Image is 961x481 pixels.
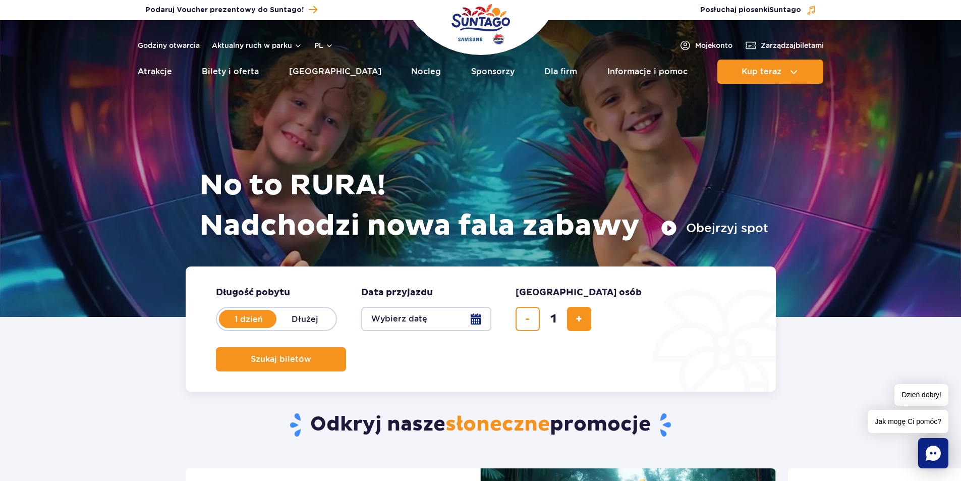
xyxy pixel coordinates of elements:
[700,5,801,15] span: Posłuchaj piosenki
[607,60,688,84] a: Informacje i pomoc
[700,5,816,15] button: Posłuchaj piosenkiSuntago
[695,40,732,50] span: Moje konto
[216,347,346,371] button: Szukaj biletów
[138,60,172,84] a: Atrakcje
[186,266,776,392] form: Planowanie wizyty w Park of Poland
[516,307,540,331] button: usuń bilet
[145,3,317,17] a: Podaruj Voucher prezentowy do Suntago!
[361,287,433,299] span: Data przyjazdu
[289,60,381,84] a: [GEOGRAPHIC_DATA]
[199,166,768,246] h1: No to RURA! Nadchodzi nowa fala zabawy
[361,307,491,331] button: Wybierz datę
[138,40,200,50] a: Godziny otwarcia
[471,60,515,84] a: Sponsorzy
[516,287,642,299] span: [GEOGRAPHIC_DATA] osób
[769,7,801,14] span: Suntago
[679,39,732,51] a: Mojekonto
[276,308,334,330] label: Dłużej
[544,60,577,84] a: Dla firm
[761,40,824,50] span: Zarządzaj biletami
[185,412,776,438] h2: Odkryj nasze promocje
[894,384,948,406] span: Dzień dobry!
[216,287,290,299] span: Długość pobytu
[868,410,948,433] span: Jak mogę Ci pomóc?
[541,307,566,331] input: liczba biletów
[445,412,550,437] span: słoneczne
[918,438,948,468] div: Chat
[202,60,259,84] a: Bilety i oferta
[251,355,311,364] span: Szukaj biletów
[742,67,781,76] span: Kup teraz
[661,220,768,236] button: Obejrzyj spot
[717,60,823,84] button: Kup teraz
[220,308,277,330] label: 1 dzień
[411,60,441,84] a: Nocleg
[145,5,304,15] span: Podaruj Voucher prezentowy do Suntago!
[212,41,302,49] button: Aktualny ruch w parku
[567,307,591,331] button: dodaj bilet
[745,39,824,51] a: Zarządzajbiletami
[314,40,333,50] button: pl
